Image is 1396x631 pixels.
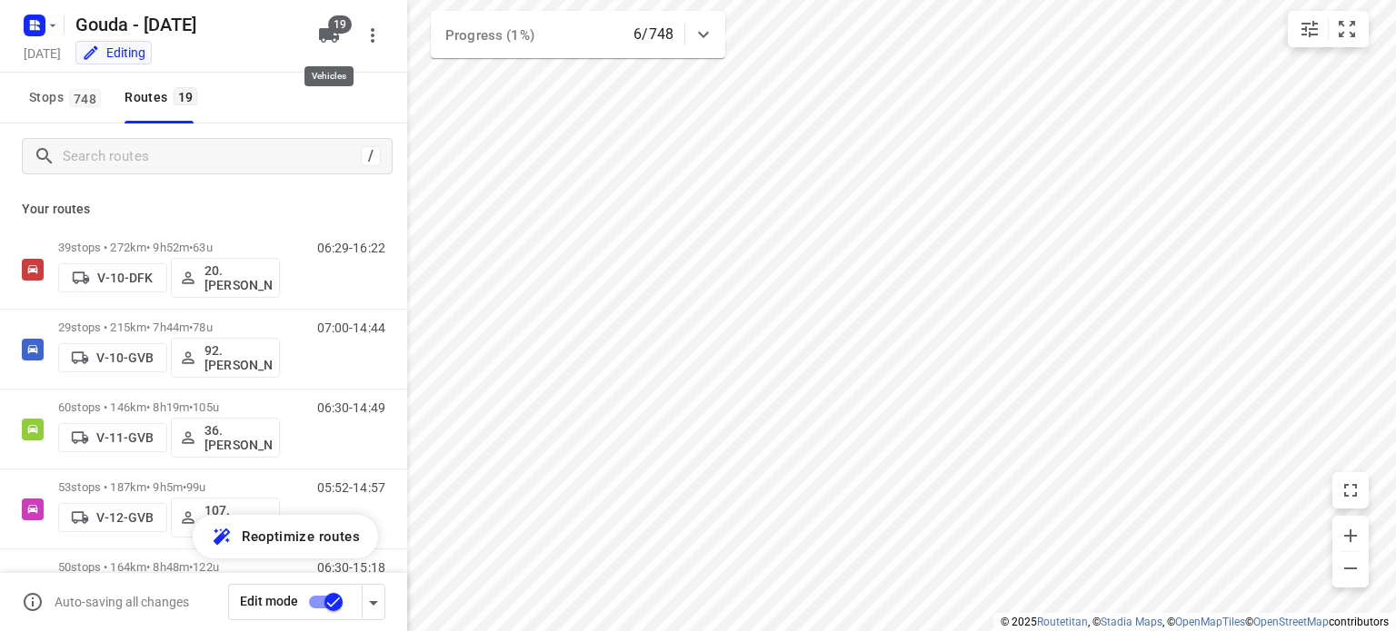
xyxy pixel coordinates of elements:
span: Edit mode [240,594,298,608]
p: 107.[PERSON_NAME] [204,503,272,532]
li: © 2025 , © , © © contributors [1001,616,1389,628]
span: Progress (1%) [445,27,534,44]
p: 06:30-15:18 [317,560,385,575]
button: Fit zoom [1329,11,1365,47]
button: Map settings [1291,11,1328,47]
p: Auto-saving all changes [55,595,189,609]
div: small contained button group [1288,11,1369,47]
p: V-10-DFK [97,271,153,285]
p: 29 stops • 215km • 7h44m [58,320,280,334]
span: 122u [193,560,219,574]
p: V-10-GVB [96,350,154,365]
p: 92.[PERSON_NAME] [204,343,272,372]
div: Driver app settings [363,590,384,613]
input: Search routes [63,143,361,171]
p: V-11-GVB [96,430,154,445]
span: 105u [193,400,219,414]
a: OpenStreetMap [1253,616,1329,628]
span: • [189,400,193,414]
button: More [354,17,391,54]
p: 06:30-14:49 [317,400,385,415]
span: 63u [193,241,212,254]
span: 748 [69,89,101,107]
button: 92.[PERSON_NAME] [171,338,280,378]
p: 39 stops • 272km • 9h52m [58,241,280,254]
p: 36. [PERSON_NAME] [204,423,272,452]
div: Progress (1%)6/748 [431,11,725,58]
span: 99u [186,480,205,494]
button: 107.[PERSON_NAME] [171,498,280,537]
span: Stops [29,86,106,109]
button: V-10-DFK [58,263,167,292]
h5: Rename [68,10,304,39]
button: 20.[PERSON_NAME] [171,258,280,298]
button: 36. [PERSON_NAME] [171,418,280,458]
span: • [189,241,193,254]
p: V-12-GVB [96,510,154,525]
span: 19 [174,87,198,105]
button: V-11-GVB [58,423,167,452]
p: 06:29-16:22 [317,241,385,255]
p: 07:00-14:44 [317,320,385,335]
span: • [189,320,193,334]
button: V-10-GVB [58,343,167,372]
p: 6/748 [633,24,673,45]
p: 05:52-14:57 [317,480,385,495]
button: V-12-GVB [58,503,167,532]
h5: Project date [16,43,68,64]
div: / [361,146,381,166]
p: 60 stops • 146km • 8h19m [58,400,280,414]
span: • [183,480,186,494]
span: Reoptimize routes [242,525,360,548]
a: OpenMapTiles [1175,616,1245,628]
button: 19 [311,17,347,54]
span: 19 [328,15,352,34]
span: • [189,560,193,574]
p: Your routes [22,200,385,219]
a: Routetitan [1037,616,1088,628]
a: Stadia Maps [1101,616,1162,628]
p: 50 stops • 164km • 8h48m [58,560,280,574]
p: 20.[PERSON_NAME] [204,263,272,292]
button: Reoptimize routes [193,515,378,558]
div: You are currently in edit mode. [82,44,145,62]
p: 53 stops • 187km • 9h5m [58,480,280,494]
span: 78u [193,320,212,334]
div: Routes [125,86,203,109]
